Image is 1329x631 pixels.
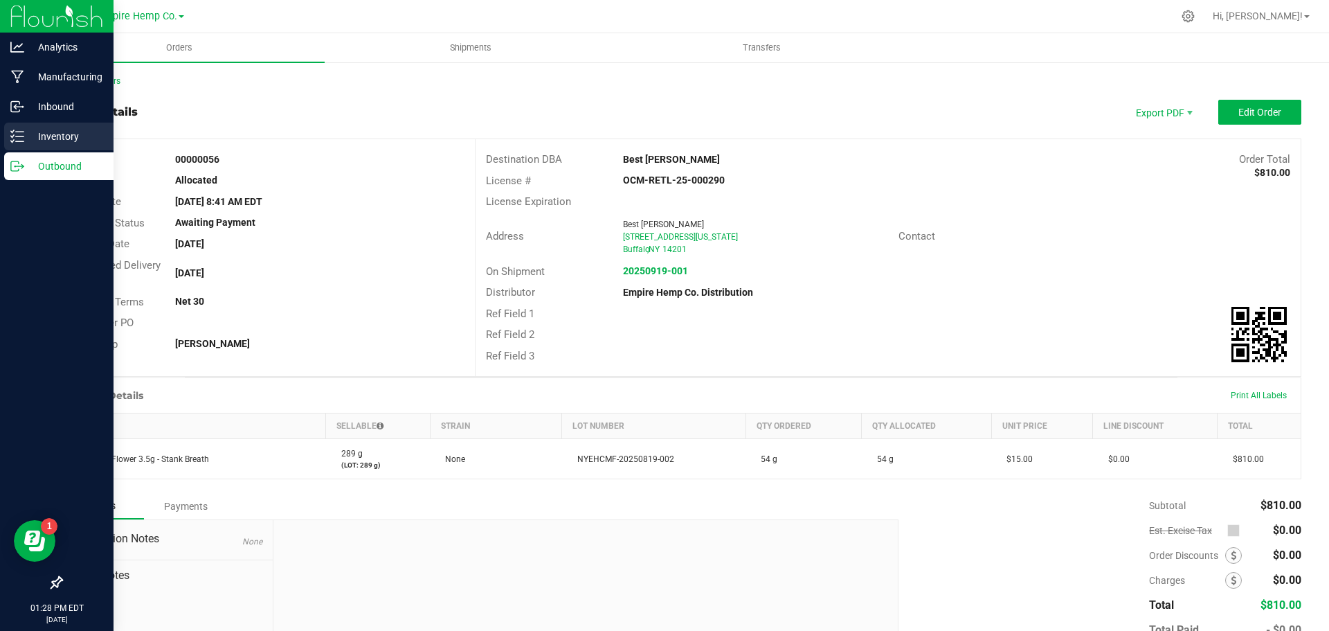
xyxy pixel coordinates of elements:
span: EHC- N2 Flower 3.5g - Stank Breath [71,454,209,464]
strong: [DATE] [175,238,204,249]
span: Ref Field 3 [486,350,534,362]
span: 14201 [662,245,687,254]
th: Qty Ordered [745,414,862,439]
span: 54 g [870,454,894,464]
span: NYEHCMF-20250819-002 [570,454,674,464]
span: Destination DBA [486,153,562,166]
span: , [647,245,649,254]
a: Shipments [325,33,616,62]
inline-svg: Inbound [10,100,24,114]
span: License # [486,175,531,187]
span: Order Discounts [1149,550,1225,561]
span: $0.00 [1273,524,1301,537]
span: Order Total [1239,153,1290,166]
img: Scan me! [1231,307,1287,362]
button: Edit Order [1218,100,1301,125]
strong: [DATE] 8:41 AM EDT [175,196,262,207]
span: Shipments [431,42,510,54]
iframe: Resource center unread badge [41,518,57,535]
span: Subtotal [1149,500,1186,511]
span: $0.00 [1101,454,1130,464]
strong: Awaiting Payment [175,217,255,228]
span: None [438,454,465,464]
strong: [PERSON_NAME] [175,338,250,349]
span: [STREET_ADDRESS][US_STATE] [623,232,738,242]
div: Payments [144,494,227,519]
span: Ref Field 2 [486,328,534,341]
span: $810.00 [1260,499,1301,512]
p: 01:28 PM EDT [6,602,107,614]
th: Unit Price [991,414,1092,439]
th: Line Discount [1093,414,1218,439]
p: Analytics [24,39,107,55]
div: Manage settings [1179,10,1197,23]
inline-svg: Inventory [10,130,24,143]
span: NY [649,245,660,254]
li: Export PDF [1121,100,1204,125]
span: Contact [898,230,935,242]
span: $810.00 [1226,454,1264,464]
span: Best [PERSON_NAME] [623,220,704,229]
th: Item [62,414,326,439]
span: $15.00 [1000,454,1033,464]
span: Requested Delivery Date [72,259,161,287]
span: Total [1149,598,1174,612]
strong: Best [PERSON_NAME] [623,154,720,165]
inline-svg: Analytics [10,40,24,54]
span: 289 g [334,449,363,459]
a: 20250919-001 [623,265,688,276]
span: $0.00 [1273,549,1301,562]
span: None [242,537,262,546]
p: Inbound [24,98,107,115]
th: Qty Allocated [862,414,991,439]
th: Strain [430,414,562,439]
strong: $810.00 [1254,167,1290,178]
th: Sellable [326,414,431,439]
inline-svg: Outbound [10,159,24,173]
span: Transfers [724,42,799,54]
span: Orders [147,42,211,54]
strong: 00000056 [175,154,219,165]
th: Total [1218,414,1301,439]
strong: Net 30 [175,296,204,307]
th: Lot Number [562,414,745,439]
span: $0.00 [1273,574,1301,587]
strong: Allocated [175,175,217,186]
strong: OCM-RETL-25-000290 [623,175,725,186]
span: Est. Excise Tax [1149,525,1222,536]
strong: Empire Hemp Co. Distribution [623,287,753,298]
p: (LOT: 289 g) [334,460,422,470]
span: Print All Labels [1231,391,1287,400]
qrcode: 00000056 [1231,307,1287,362]
span: Ref Field 1 [486,308,534,320]
span: On Shipment [486,265,545,278]
span: 54 g [754,454,777,464]
inline-svg: Manufacturing [10,70,24,84]
span: Empire Hemp Co. [98,10,177,22]
p: Outbound [24,158,107,175]
span: Address [486,230,524,242]
p: [DATE] [6,614,107,625]
span: Hi, [PERSON_NAME]! [1213,10,1303,21]
span: License Expiration [486,195,571,208]
span: Calculate excise tax [1227,522,1246,540]
p: Inventory [24,128,107,145]
span: Charges [1149,575,1225,586]
span: Order Notes [72,567,262,584]
span: Distributor [486,286,535,299]
a: Orders [33,33,325,62]
iframe: Resource center [14,520,55,562]
span: Buffalo [623,245,650,254]
p: Manufacturing [24,69,107,85]
strong: [DATE] [175,267,204,278]
span: Destination Notes [72,531,262,547]
span: $810.00 [1260,598,1301,612]
span: Edit Order [1238,107,1281,118]
a: Transfers [616,33,907,62]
